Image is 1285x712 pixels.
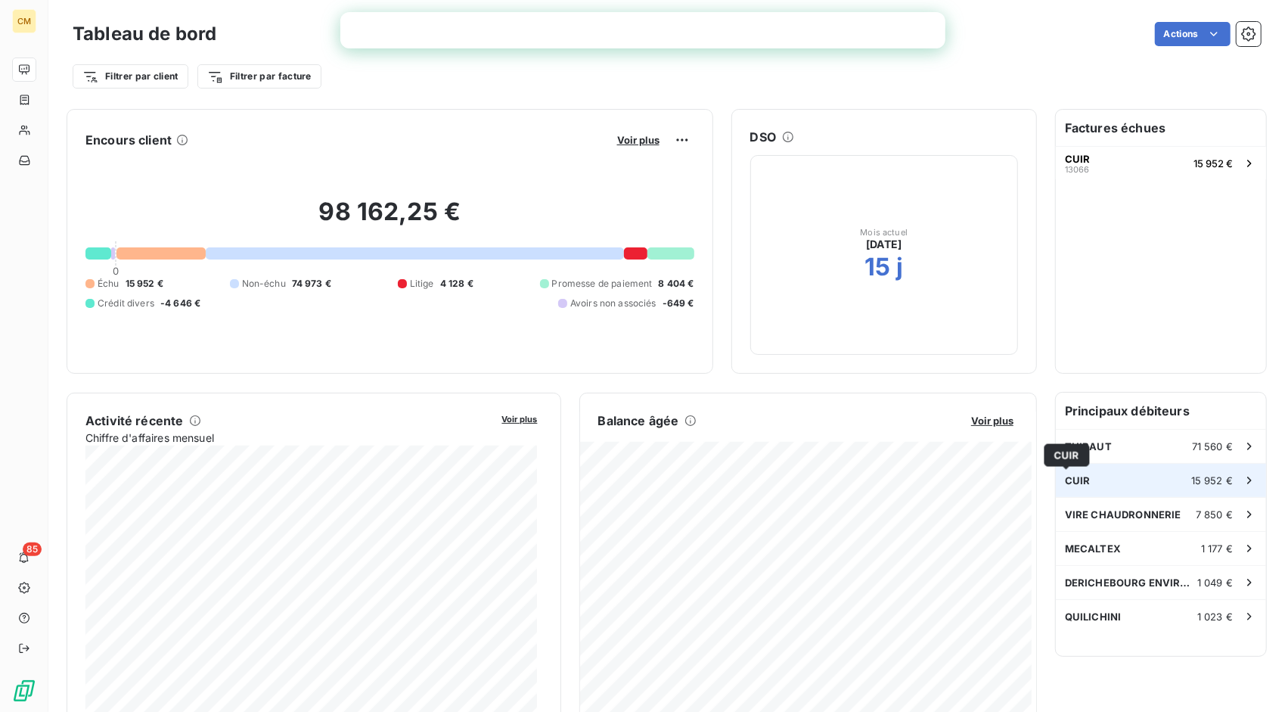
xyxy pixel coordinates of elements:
[73,64,188,89] button: Filtrer par client
[160,297,200,310] span: -4 646 €
[1196,508,1233,521] span: 7 850 €
[1192,440,1233,452] span: 71 560 €
[1234,661,1270,697] iframe: Intercom live chat
[498,412,542,425] button: Voir plus
[1056,146,1266,179] button: CUIR1306615 952 €
[598,412,679,430] h6: Balance âgée
[1193,157,1233,169] span: 15 952 €
[896,252,903,282] h2: j
[866,237,902,252] span: [DATE]
[12,679,36,703] img: Logo LeanPay
[1054,449,1080,462] span: CUIR
[410,277,434,291] span: Litige
[23,543,42,556] span: 85
[1065,474,1091,487] span: CUIR
[864,252,890,282] h2: 15
[750,128,776,146] h6: DSO
[613,133,664,147] button: Voir plus
[967,414,1018,428] button: Voir plus
[73,20,216,48] h3: Tableau de bord
[292,277,331,291] span: 74 973 €
[663,297,694,310] span: -649 €
[1065,153,1090,165] span: CUIR
[1056,110,1266,146] h6: Factures échues
[570,297,656,310] span: Avoirs non associés
[85,197,694,242] h2: 98 162,25 €
[659,277,694,291] span: 8 404 €
[85,131,172,149] h6: Encours client
[85,412,183,430] h6: Activité récente
[242,277,286,291] span: Non-échu
[98,297,154,310] span: Crédit divers
[1065,440,1112,452] span: THIBAUT
[1065,508,1181,521] span: VIRE CHAUDRONNERIE
[440,277,473,291] span: 4 128 €
[98,277,119,291] span: Échu
[85,430,492,446] span: Chiffre d'affaires mensuel
[1065,577,1197,589] span: DERICHEBOURG ENVIRONNEMENT (REVIVAL)
[1056,393,1266,429] h6: Principaux débiteurs
[971,415,1013,427] span: Voir plus
[502,414,538,424] span: Voir plus
[1065,165,1089,174] span: 13066
[1197,611,1233,623] span: 1 023 €
[861,228,908,237] span: Mois actuel
[1201,543,1233,555] span: 1 177 €
[1155,22,1231,46] button: Actions
[617,134,660,146] span: Voir plus
[1197,577,1233,589] span: 1 049 €
[126,277,163,291] span: 15 952 €
[1065,611,1122,623] span: QUILICHINI
[12,9,36,33] div: CM
[113,265,119,277] span: 0
[552,277,653,291] span: Promesse de paiement
[1065,543,1121,555] span: MECALTEX
[197,64,321,89] button: Filtrer par facture
[1191,474,1233,487] span: 15 952 €
[340,12,945,48] iframe: Intercom live chat bannière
